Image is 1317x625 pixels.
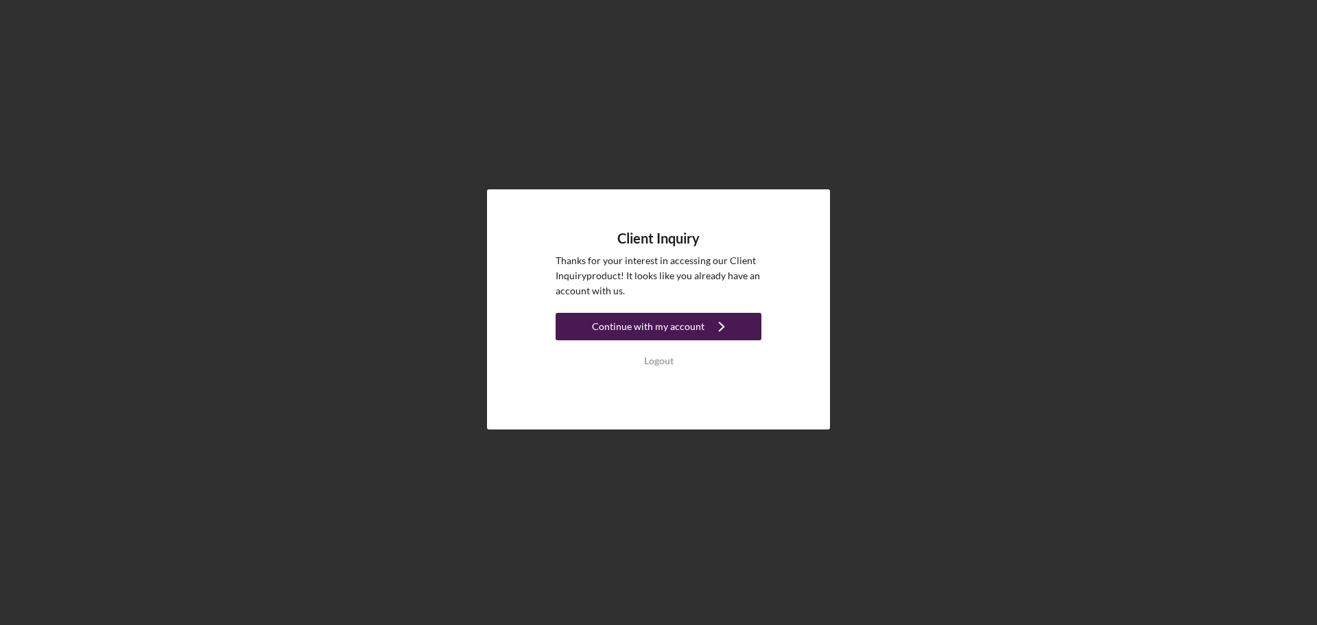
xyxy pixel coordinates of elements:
[556,313,761,344] a: Continue with my account
[592,313,704,340] div: Continue with my account
[556,313,761,340] button: Continue with my account
[617,231,700,246] h4: Client Inquiry
[556,253,761,299] p: Thanks for your interest in accessing our Client Inquiry product! It looks like you already have ...
[556,347,761,375] button: Logout
[644,347,674,375] div: Logout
